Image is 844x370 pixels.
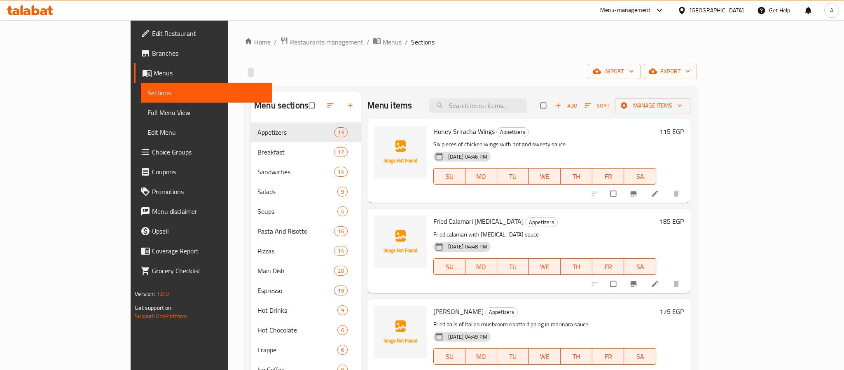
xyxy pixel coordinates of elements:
[433,229,656,240] p: Fried calamari with [MEDICAL_DATA] sauce
[606,186,623,201] span: Select to update
[445,243,491,251] span: [DATE] 04:48 PM
[337,325,348,335] div: items
[251,182,361,201] div: Salads9
[251,142,361,162] div: Breakfast12
[469,171,494,183] span: MO
[564,171,589,183] span: TH
[561,168,592,185] button: TH
[152,206,265,216] span: Menu disclaimer
[334,147,347,157] div: items
[257,325,337,335] span: Hot Chocolate
[152,28,265,38] span: Edit Restaurant
[592,168,624,185] button: FR
[627,351,652,363] span: SA
[526,218,557,227] span: Appetizers
[433,168,465,185] button: SU
[338,188,347,196] span: 9
[374,126,427,178] img: Honey Sriracha Wings
[606,276,623,292] span: Select to update
[257,246,334,256] span: Pizzas
[465,168,497,185] button: MO
[529,348,561,365] button: WE
[251,122,361,142] div: Appetizers13
[433,125,495,138] span: Honey Sriracha Wings
[334,148,347,156] span: 12
[596,261,621,273] span: FR
[152,48,265,58] span: Branches
[334,226,347,236] div: items
[497,127,528,137] span: Appetizers
[338,346,347,354] span: 6
[622,101,684,111] span: Manage items
[561,258,592,275] button: TH
[257,187,337,197] span: Salads
[257,286,334,295] span: Espresso
[257,147,334,157] span: Breakfast
[135,302,173,313] span: Get support on:
[321,96,341,115] span: Sort sections
[592,348,624,365] button: FR
[532,171,557,183] span: WE
[529,258,561,275] button: WE
[251,340,361,360] div: Frappe6
[500,171,526,183] span: TU
[445,153,491,161] span: [DATE] 04:46 PM
[135,288,155,299] span: Version:
[465,258,497,275] button: MO
[337,345,348,355] div: items
[564,261,589,273] span: TH
[553,99,579,112] span: Add item
[592,258,624,275] button: FR
[659,215,684,227] h6: 185 EGP
[251,241,361,261] div: Pizzas14
[596,351,621,363] span: FR
[251,221,361,241] div: Pasta And Risotto16
[274,37,277,47] li: /
[152,246,265,256] span: Coverage Report
[334,129,347,136] span: 13
[445,333,491,341] span: [DATE] 04:49 PM
[582,99,612,112] button: Sort
[290,37,363,47] span: Restaurants management
[147,108,265,117] span: Full Menu View
[525,217,558,227] div: Appetizers
[561,348,592,365] button: TH
[152,266,265,276] span: Grocery Checklist
[651,280,661,288] a: Edit menu item
[304,98,321,113] span: Select all sections
[134,142,271,162] a: Choice Groups
[334,246,347,256] div: items
[555,101,577,110] span: Add
[486,307,517,317] span: Appetizers
[553,99,579,112] button: Add
[437,351,462,363] span: SU
[433,139,656,150] p: Six pieces of chicken wings with hot and sweety sauce
[257,305,337,315] div: Hot Drinks
[338,307,347,314] span: 9
[496,127,529,137] div: Appetizers
[257,206,337,216] span: Soups
[367,37,369,47] li: /
[367,99,412,112] h2: Menu items
[141,83,271,103] a: Sections
[257,167,334,177] span: Sandwiches
[437,261,462,273] span: SU
[257,345,337,355] span: Frappe
[251,281,361,300] div: Espresso19
[147,127,265,137] span: Edit Menu
[497,168,529,185] button: TU
[651,190,661,198] a: Edit menu item
[405,37,408,47] li: /
[532,351,557,363] span: WE
[254,99,309,112] h2: Menu sections
[411,37,435,47] span: Sections
[257,226,334,236] span: Pasta And Risotto
[134,241,271,261] a: Coverage Report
